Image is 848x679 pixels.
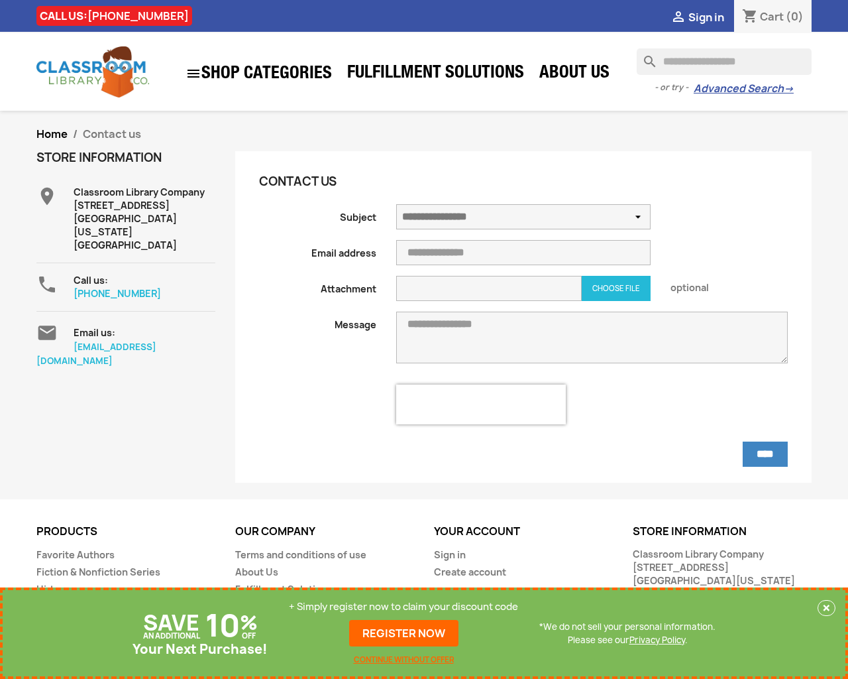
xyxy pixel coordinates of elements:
span: Cart [760,9,784,24]
a: Create account [434,566,506,578]
span: (0) [786,9,804,24]
div: Call us: [74,274,215,300]
div: CALL US: [36,6,192,26]
p: Store information [633,526,812,538]
i:  [670,10,686,26]
label: Message [249,312,386,332]
label: Subject [249,204,386,224]
span: optional [661,276,798,294]
p: Your Next Purchase! [132,643,268,656]
p: % [240,616,258,629]
h4: Store information [36,151,215,164]
input: Search [637,48,812,75]
a: Sign in [434,548,466,561]
a: Your account [434,524,520,538]
a: Privacy Policy [629,634,685,646]
a: [EMAIL_ADDRESS][DOMAIN_NAME] [36,341,156,367]
a: REGISTER NOW [349,620,458,647]
button: Close [818,600,835,616]
span: Contact us [83,127,141,141]
a:  Sign in [670,10,724,25]
i:  [36,274,58,295]
p: 10 [205,619,240,632]
iframe: reCAPTCHA [396,385,566,424]
p: Our company [235,526,414,538]
div: Classroom Library Company [STREET_ADDRESS] [GEOGRAPHIC_DATA][US_STATE] [GEOGRAPHIC_DATA] [74,186,215,252]
div: Email us: [74,322,215,339]
i:  [185,66,201,82]
div: Classroom Library Company [STREET_ADDRESS] [GEOGRAPHIC_DATA][US_STATE] [GEOGRAPHIC_DATA] CALL US:... [633,548,812,641]
p: SAVE [143,616,199,629]
a: Fulfillment Solutions [341,61,531,88]
i:  [36,322,58,343]
a: [PHONE_NUMBER] [74,287,161,300]
p: Products [36,526,215,538]
a: About Us [235,566,278,578]
label: Email address [249,240,386,260]
p: *We do not sell your personal information. Please see our . [539,620,715,647]
a: Home [36,127,68,141]
span: → [784,82,794,95]
a: Hi-Lo [36,583,62,595]
p: OFF [242,629,256,643]
a: Favorite Authors [36,548,115,561]
span: Choose file [592,284,640,293]
a: Fiction & Nonfiction Series [36,566,160,578]
a: About Us [533,61,616,88]
span: - or try - [655,81,694,94]
i:  [36,186,58,207]
a: CONTINUE WITHOUT OFFER [354,653,454,666]
a: Advanced Search→ [694,82,794,95]
a: [PHONE_NUMBER] [87,9,189,23]
img: Classroom Library Company [36,46,149,97]
label: Attachment [249,276,386,296]
i: shopping_cart [742,9,758,25]
a: SHOP CATEGORIES [179,59,339,88]
p: AN ADDITIONAL [143,629,200,643]
a: Fulfillment Solutions [235,583,333,595]
span: Sign in [688,10,724,25]
p: + Simply register now to claim your discount code [289,600,518,613]
h3: Contact us [259,175,651,188]
i: search [637,48,653,64]
a: Terms and conditions of use [235,548,366,561]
